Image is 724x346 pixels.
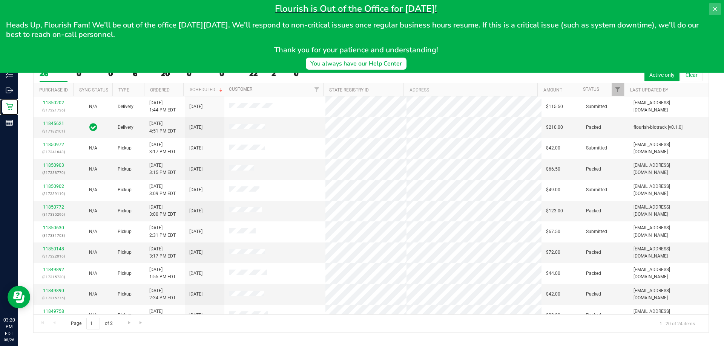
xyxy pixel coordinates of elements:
span: Packed [586,166,601,173]
span: Pickup [118,166,132,173]
span: [DATE] 3:17 PM EDT [149,245,176,260]
span: Not Applicable [89,187,97,192]
span: Packed [586,249,601,256]
a: State Registry ID [329,87,369,93]
span: Heads Up, Flourish Fam! We'll be out of the office [DATE][DATE]. We'll respond to non-critical is... [6,20,701,40]
span: Not Applicable [89,271,97,276]
span: Packed [586,312,601,319]
span: $44.00 [546,270,560,277]
span: [DATE] 4:51 PM EDT [149,120,176,134]
span: [EMAIL_ADDRESS][DOMAIN_NAME] [633,308,704,322]
p: (317338770) [38,169,69,176]
span: [DATE] 2:31 PM EDT [149,224,176,239]
a: Scheduled [190,87,224,92]
span: [EMAIL_ADDRESS][DOMAIN_NAME] [633,204,704,218]
span: Not Applicable [89,145,97,151]
span: Submitted [586,186,607,194]
span: Submitted [586,228,607,235]
span: $123.00 [546,207,563,215]
div: You always have our Help Center [310,59,402,68]
span: [DATE] [189,103,202,110]
span: [DATE] [189,228,202,235]
div: 22 [249,69,262,78]
span: [DATE] [189,207,202,215]
span: Not Applicable [89,312,97,318]
span: [DATE] 2:34 PM EDT [149,287,176,302]
a: 11845621 [43,121,64,126]
span: [DATE] 3:17 PM EDT [149,141,176,155]
a: Last Updated By [630,87,668,93]
span: [DATE] 1:55 PM EDT [149,266,176,280]
span: $42.00 [546,291,560,298]
a: 11849758 [43,309,64,314]
span: [DATE] 3:15 PM EDT [149,162,176,176]
iframe: Resource center [8,286,30,308]
p: (317315730) [38,273,69,280]
p: (317182101) [38,128,69,135]
div: 0 [108,69,124,78]
span: Not Applicable [89,229,97,234]
span: [DATE] [189,249,202,256]
p: (317321736) [38,107,69,114]
span: $210.00 [546,124,563,131]
span: Not Applicable [89,166,97,172]
span: Pickup [118,228,132,235]
span: Not Applicable [89,208,97,213]
button: Active only [644,69,680,81]
span: [EMAIL_ADDRESS][DOMAIN_NAME] [633,183,704,197]
span: Not Applicable [89,291,97,297]
span: Packed [586,124,601,131]
span: Pickup [118,249,132,256]
span: [DATE] [189,270,202,277]
span: [DATE] 3:09 PM EDT [149,183,176,197]
span: Packed [586,291,601,298]
button: N/A [89,207,97,215]
a: Go to the last page [136,318,147,328]
span: [DATE] 1:44 PM EDT [149,99,176,114]
div: 0 [187,69,210,78]
span: Delivery [118,124,133,131]
span: Flourish is Out of the Office for [DATE]! [275,3,437,15]
span: [EMAIL_ADDRESS][DOMAIN_NAME] [633,99,704,114]
span: Pickup [118,312,132,319]
span: Pickup [118,145,132,152]
span: [DATE] [189,312,202,319]
span: [DATE] [189,186,202,194]
div: 20 [161,69,178,78]
p: (317335296) [38,211,69,218]
span: [EMAIL_ADDRESS][DOMAIN_NAME] [633,141,704,155]
a: Purchase ID [39,87,68,93]
span: [EMAIL_ADDRESS][DOMAIN_NAME] [633,224,704,239]
span: In Sync [89,122,97,133]
input: 1 [86,318,100,329]
inline-svg: Outbound [6,87,13,94]
span: $72.00 [546,249,560,256]
span: [EMAIL_ADDRESS][DOMAIN_NAME] [633,245,704,260]
a: Filter [311,83,323,96]
span: flourish-biotrack [v0.1.0] [633,124,683,131]
div: 0 [219,69,240,78]
p: (317322016) [38,253,69,260]
a: Type [118,87,129,93]
a: 11850148 [43,246,64,251]
span: [DATE] [189,124,202,131]
inline-svg: Inventory [6,70,13,78]
div: 0 [294,69,322,78]
span: [DATE] [189,145,202,152]
a: Go to the next page [124,318,135,328]
span: [EMAIL_ADDRESS][DOMAIN_NAME] [633,266,704,280]
span: Packed [586,207,601,215]
span: [DATE] [189,166,202,173]
span: Pickup [118,186,132,194]
a: 11850202 [43,100,64,105]
span: $67.50 [546,228,560,235]
button: Clear [681,69,703,81]
a: Amount [543,87,562,93]
button: N/A [89,145,97,152]
span: Submitted [586,103,607,110]
span: Delivery [118,103,133,110]
div: 2 [271,69,285,78]
span: 1 - 20 of 24 items [653,318,701,329]
p: 03:20 PM EDT [3,317,15,337]
th: Address [403,83,537,96]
